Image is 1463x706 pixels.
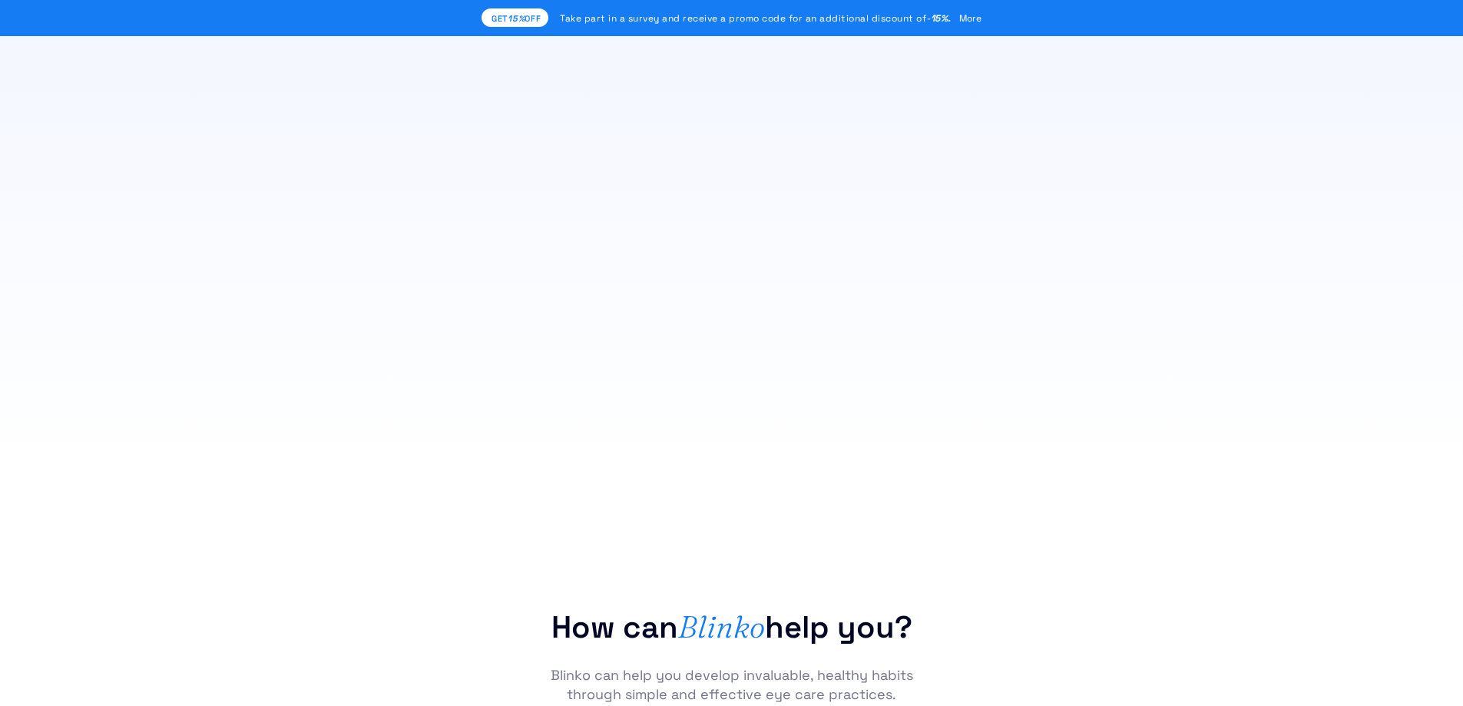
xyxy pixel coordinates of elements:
a: More [959,11,981,26]
h2: How can help you? [551,608,912,646]
span: GET OFF [492,12,541,26]
i: - [926,12,952,25]
span: Blinko [678,608,765,645]
p: Take part in a survey and receive a promo code for an additional discount of [560,11,952,26]
p: Blinko can help you develop invaluable, healthy habits through simple and effective eye care prac... [551,665,913,704]
b: 15%. [931,12,952,25]
b: 15% [508,13,525,24]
